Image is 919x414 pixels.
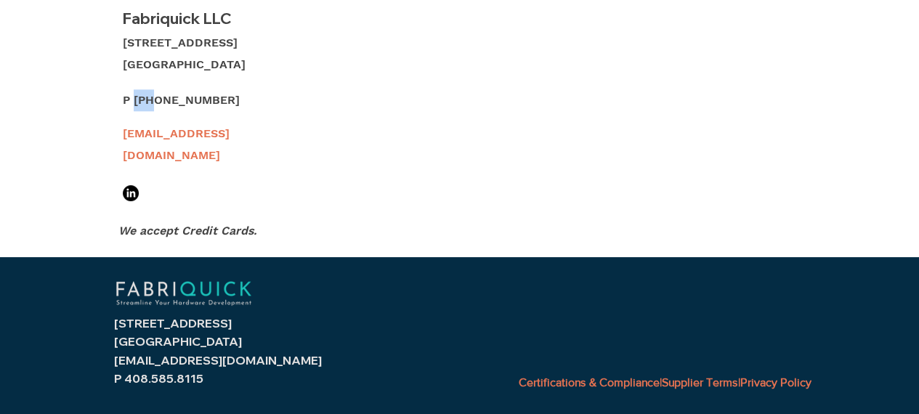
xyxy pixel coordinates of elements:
[123,57,246,71] span: [GEOGRAPHIC_DATA]
[519,376,660,389] a: Certifications & Compliance
[123,36,238,49] span: [STREET_ADDRESS]
[114,334,242,349] span: [GEOGRAPHIC_DATA]
[123,126,230,162] a: [EMAIL_ADDRESS][DOMAIN_NAME]
[114,316,232,330] span: [STREET_ADDRESS]
[123,185,139,201] img: LinkedIn
[740,376,811,389] a: Privacy Policy
[123,93,240,107] span: P [PHONE_NUMBER]
[662,376,738,389] a: Supplier Terms
[123,9,232,28] span: Fabriquick LLC
[114,353,322,368] a: [EMAIL_ADDRESS][DOMAIN_NAME]
[123,185,139,201] ul: Social Bar
[519,376,811,389] span: | |
[118,224,256,238] span: We accept Credit Cards.
[114,371,203,386] span: P 408.585.8115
